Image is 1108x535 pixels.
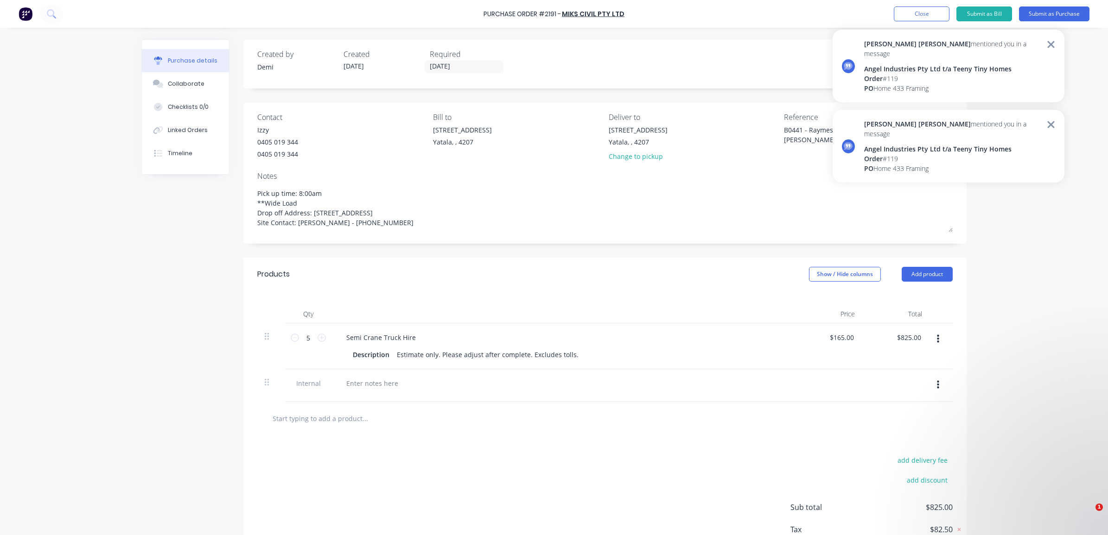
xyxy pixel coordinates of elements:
button: Timeline [142,142,229,165]
div: Products [257,269,290,280]
span: Order [864,154,883,163]
div: [STREET_ADDRESS] [433,125,492,135]
a: MIKS CIVIL PTY LTD [562,9,624,19]
div: Created [344,49,422,60]
img: Factory [19,7,32,21]
div: Contact [257,112,426,123]
div: mentioned you in a message [864,119,1041,138]
span: Tax [790,524,860,535]
button: Show / Hide columns [809,267,881,282]
div: Demi [257,62,336,72]
div: Change to pickup [609,151,668,161]
div: 0405 019 344 [257,137,298,147]
div: Home 433 Framing [864,83,1041,93]
div: Notes [257,170,953,182]
textarea: Pick up time: 8:00am **Wide Load Drop off Address: [STREET_ADDRESS] Site Contact: [PERSON_NAME] -... [257,184,953,232]
div: Linked Orders [168,126,208,134]
span: $82.50 [860,524,953,535]
span: Sub total [790,502,860,513]
div: Price [795,305,862,323]
button: add delivery fee [892,454,953,466]
div: [STREET_ADDRESS] [609,125,668,135]
div: Purchase Order #2191 - [484,9,561,19]
div: Semi Crane Truck Hire [339,331,423,344]
textarea: B0441 - Raymess - Haydens - [PERSON_NAME], FJ (Part), Fixings and Accessories [784,125,900,146]
button: Checklists 0/0 [142,95,229,119]
button: Purchase details [142,49,229,72]
button: Close [894,6,949,21]
div: Izzy [257,125,298,135]
div: # 119 [864,154,1041,164]
div: Checklists 0/0 [168,103,209,111]
button: Submit as Bill [956,6,1012,21]
span: $825.00 [860,502,953,513]
button: Linked Orders [142,119,229,142]
div: Reference [784,112,953,123]
div: Qty [285,305,331,323]
div: Yatala, , 4207 [609,137,668,147]
div: Description [349,348,393,361]
input: Start typing to add a product... [272,409,458,428]
span: PO [864,164,873,173]
span: [PERSON_NAME] [PERSON_NAME] [864,120,971,128]
div: 0405 019 344 [257,149,298,159]
div: # 119 [864,74,1041,83]
div: mentioned you in a message [864,39,1041,58]
button: Submit as Purchase [1019,6,1089,21]
span: [PERSON_NAME] [PERSON_NAME] [864,39,971,48]
div: Angel Industries Pty Ltd t/a Teeny Tiny Homes [864,144,1041,154]
div: Home 433 Framing [864,164,1041,173]
div: Angel Industries Pty Ltd t/a Teeny Tiny Homes [864,64,1041,74]
iframe: Intercom live chat [1076,504,1099,526]
div: Total [862,305,930,323]
span: PO [864,84,873,93]
div: Required [430,49,509,60]
span: 1 [1095,504,1103,511]
div: Collaborate [168,80,204,88]
div: Purchase details [168,57,217,65]
div: Yatala, , 4207 [433,137,492,147]
button: Add product [902,267,953,282]
span: Internal [293,378,324,388]
button: Collaborate [142,72,229,95]
div: Timeline [168,149,192,157]
span: Order [864,74,883,83]
div: Created by [257,49,336,60]
div: Deliver to [609,112,777,123]
button: add discount [901,474,953,486]
div: Estimate only. Please adjust after complete. Excludes tolls. [393,348,582,361]
div: Bill to [433,112,602,123]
